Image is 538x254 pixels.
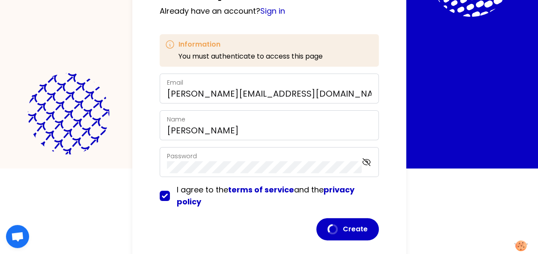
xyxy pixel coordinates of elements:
a: privacy policy [177,184,354,207]
button: Create [316,218,379,240]
p: Already have an account? [160,5,379,17]
label: Password [167,152,197,160]
h3: Information [178,39,323,50]
a: terms of service [228,184,294,195]
span: I agree to the and the [177,184,354,207]
div: Open chat [6,225,29,248]
p: You must authenticate to access this page [178,51,323,62]
label: Name [167,115,185,124]
a: Sign in [260,6,285,16]
label: Email [167,78,183,87]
